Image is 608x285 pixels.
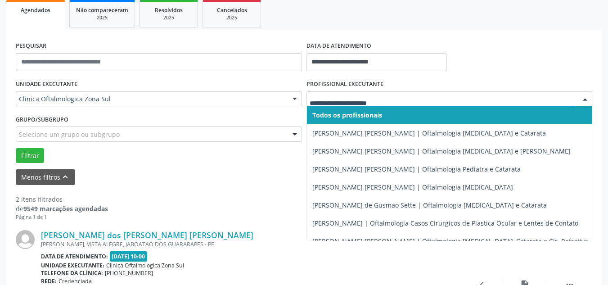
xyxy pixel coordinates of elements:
button: Menos filtroskeyboard_arrow_up [16,169,75,185]
span: [PERSON_NAME] [PERSON_NAME] | Oftalmologia [MEDICAL_DATA] e [PERSON_NAME] [312,147,571,155]
div: 2 itens filtrados [16,195,108,204]
span: [PERSON_NAME] [PERSON_NAME] | Oftalmologia Pediatra e Catarata [312,165,521,173]
img: img [16,230,35,249]
label: Grupo/Subgrupo [16,113,68,127]
button: Filtrar [16,148,44,163]
b: Data de atendimento: [41,253,108,260]
span: Todos os profissionais [312,111,382,119]
label: PESQUISAR [16,39,46,53]
span: Resolvidos [155,6,183,14]
div: [PERSON_NAME], VISTA ALEGRE, JABOATAO DOS GUARARAPES - PE [41,240,457,248]
b: Rede: [41,277,57,285]
div: 2025 [146,14,191,21]
div: 2025 [76,14,128,21]
div: 2025 [209,14,254,21]
b: Telefone da clínica: [41,269,103,277]
span: [PERSON_NAME] [PERSON_NAME] | Oftalmologia [MEDICAL_DATA] [312,183,513,191]
a: [PERSON_NAME] dos [PERSON_NAME] [PERSON_NAME] [41,230,253,240]
span: Credenciada [59,277,92,285]
div: Página 1 de 1 [16,213,108,221]
span: Não compareceram [76,6,128,14]
label: DATA DE ATENDIMENTO [306,39,371,53]
span: [PERSON_NAME] [PERSON_NAME] | Oftalmologia [MEDICAL_DATA] e Catarata [312,129,546,137]
label: PROFISSIONAL EXECUTANTE [306,77,383,91]
span: Cancelados [217,6,247,14]
span: [DATE] 10:00 [110,251,148,262]
i: keyboard_arrow_up [60,172,70,182]
span: [PERSON_NAME] [PERSON_NAME] | Oftalmologia [MEDICAL_DATA], Catarata e Cir. Refrativa [312,237,588,245]
span: [PERSON_NAME] | Oftalmologia Casos Cirurgicos de Plastica Ocular e Lentes de Contato [312,219,578,227]
strong: 9549 marcações agendadas [23,204,108,213]
span: Clinica Oftalmologica Zona Sul [19,95,284,104]
b: Unidade executante: [41,262,104,269]
span: Selecione um grupo ou subgrupo [19,130,120,139]
span: [PERSON_NAME] de Gusmao Sette | Oftalmologia [MEDICAL_DATA] e Catarata [312,201,547,209]
span: Clinica Oftalmologica Zona Sul [106,262,184,269]
label: UNIDADE EXECUTANTE [16,77,77,91]
span: [PHONE_NUMBER] [105,269,153,277]
div: de [16,204,108,213]
span: Agendados [21,6,50,14]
